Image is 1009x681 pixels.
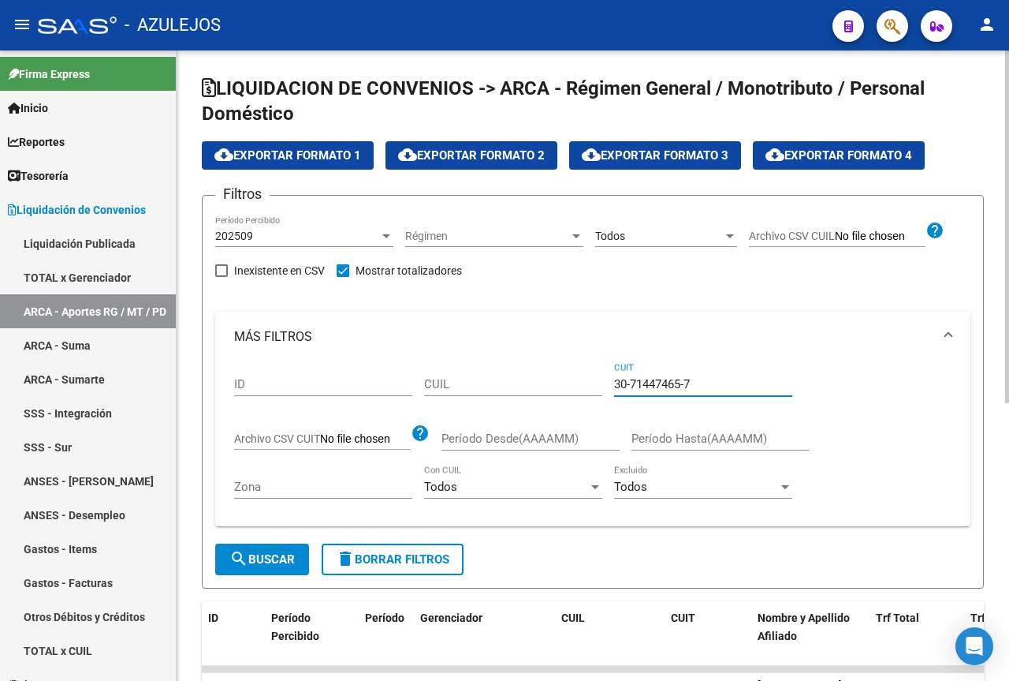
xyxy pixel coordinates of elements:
datatable-header-cell: Trf Total [869,601,964,671]
datatable-header-cell: Período [359,601,414,671]
button: Exportar Formato 1 [202,141,374,170]
div: Open Intercom Messenger [955,627,993,665]
button: Exportar Formato 3 [569,141,741,170]
span: Exportar Formato 2 [398,148,545,163]
mat-icon: delete [336,549,355,568]
span: CUIT [671,612,695,624]
mat-icon: cloud_download [214,145,233,164]
mat-icon: help [411,424,430,443]
span: Tesorería [8,167,69,185]
span: Liquidación de Convenios [8,201,146,219]
span: - AZULEJOS [125,8,221,43]
span: Archivo CSV CUIL [749,230,835,242]
div: MÁS FILTROS [215,362,970,526]
button: Exportar Formato 2 [385,141,557,170]
span: Borrar Filtros [336,552,449,567]
mat-icon: cloud_download [765,145,784,164]
span: Nombre y Apellido Afiliado [758,612,850,642]
mat-icon: cloud_download [582,145,601,164]
span: Mostrar totalizadores [356,261,462,280]
span: Exportar Formato 3 [582,148,728,163]
span: Trf Total [876,612,919,624]
button: Buscar [215,544,309,575]
span: CUIL [561,612,585,624]
input: Archivo CSV CUIL [835,230,925,244]
mat-icon: help [925,221,944,240]
datatable-header-cell: ID [202,601,265,671]
datatable-header-cell: Nombre y Apellido Afiliado [751,601,869,671]
span: Todos [595,230,625,242]
mat-icon: search [229,549,248,568]
span: Régimen [405,230,569,243]
datatable-header-cell: CUIT [665,601,751,671]
span: Buscar [229,552,295,567]
span: ID [208,612,218,624]
datatable-header-cell: CUIL [555,601,642,671]
mat-expansion-panel-header: MÁS FILTROS [215,312,970,362]
span: Exportar Formato 4 [765,148,912,163]
mat-icon: person [977,15,996,34]
datatable-header-cell: Período Percibido [265,601,336,671]
span: Período [365,612,404,624]
span: Inicio [8,99,48,117]
span: Firma Express [8,65,90,83]
input: Archivo CSV CUIT [320,432,411,447]
mat-icon: menu [13,15,32,34]
button: Borrar Filtros [322,544,464,575]
span: 202509 [215,230,253,242]
span: Inexistente en CSV [234,261,325,280]
span: Exportar Formato 1 [214,148,361,163]
button: Exportar Formato 4 [753,141,925,170]
mat-panel-title: MÁS FILTROS [234,328,933,346]
span: Reportes [8,133,65,151]
h3: Filtros [215,183,270,205]
span: LIQUIDACION DE CONVENIOS -> ARCA - Régimen General / Monotributo / Personal Doméstico [202,77,925,125]
span: Archivo CSV CUIT [234,432,320,445]
span: Todos [614,480,647,494]
datatable-header-cell: Gerenciador [414,601,532,671]
span: Período Percibido [271,612,319,642]
mat-icon: cloud_download [398,145,417,164]
span: Todos [424,480,457,494]
span: Gerenciador [420,612,482,624]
